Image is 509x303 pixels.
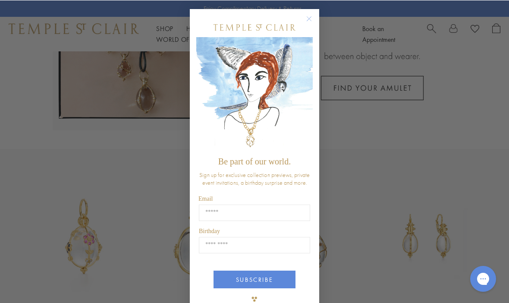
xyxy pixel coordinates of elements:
[308,17,319,28] button: Close dialog
[196,37,313,152] img: c4a9eb12-d91a-4d4a-8ee0-386386f4f338.jpeg
[214,270,295,288] button: SUBSCRIBE
[198,195,213,202] span: Email
[199,227,220,234] span: Birthday
[199,170,310,186] span: Sign up for exclusive collection previews, private event invitations, a birthday surprise and more.
[218,156,291,166] span: Be part of our world.
[199,204,310,221] input: Email
[466,262,500,294] iframe: Gorgias live chat messenger
[214,24,295,30] img: Temple St. Clair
